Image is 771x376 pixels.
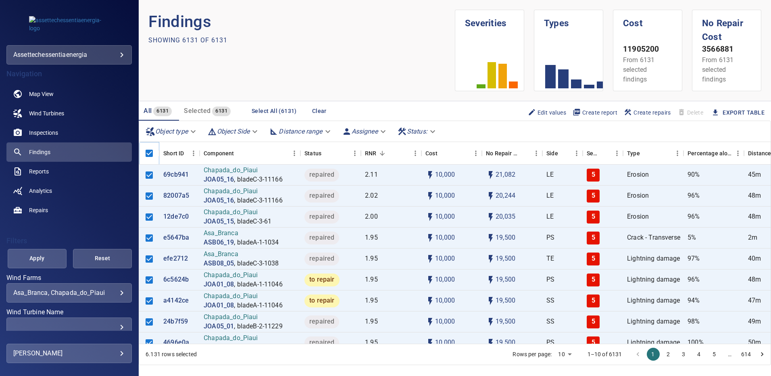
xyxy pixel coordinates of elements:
[546,275,554,284] p: PS
[365,233,378,242] p: 1.95
[519,148,530,159] button: Sort
[204,301,234,310] a: JOA01_08
[748,212,761,221] p: 48m
[6,181,132,201] a: analytics noActive
[546,254,554,263] p: TE
[708,348,721,361] button: Go to page 5
[6,70,132,78] h4: Navigation
[13,289,125,297] div: Asa_Branca, Chapada_do_Piaui
[688,233,696,242] p: 5%
[163,317,188,326] p: 24b7f59
[163,233,189,242] a: e5647ba
[204,322,234,331] p: JOA05_01
[530,147,542,159] button: Menu
[688,317,700,326] p: 98%
[300,142,361,165] div: Status
[304,191,339,201] span: repaired
[29,187,52,195] span: Analytics
[611,147,623,159] button: Menu
[204,343,234,352] a: JOA05_01
[662,348,675,361] button: Go to page 2
[204,280,234,289] a: JOA01_08
[6,201,132,220] a: repairs noActive
[688,142,732,165] div: Percentage along
[304,275,339,284] span: to repair
[486,338,496,348] svg: Auto impact
[573,108,617,117] span: Create report
[304,296,339,305] span: to repair
[496,317,515,326] p: 19,500
[148,36,227,45] p: Showing 6131 of 6131
[546,338,554,347] p: PS
[627,233,680,242] p: Crack - Transverse
[688,338,704,347] p: 100%
[546,317,554,326] p: SS
[6,309,132,315] label: Wind Turbine Name
[304,233,339,242] span: repaired
[204,238,234,247] a: ASB06_19
[723,350,736,358] div: …
[569,106,621,119] button: Create report
[163,275,189,284] a: 6c5624b
[159,142,200,165] div: Short ID
[748,275,761,284] p: 48m
[304,254,339,263] span: repaired
[29,129,58,137] span: Inspections
[365,317,378,326] p: 1.95
[409,147,421,159] button: Menu
[204,313,283,322] p: Chapada_do_Piaui
[234,301,282,310] p: , bladeA-1-11046
[352,127,378,135] em: Assignee
[204,175,234,184] a: JOA05_16
[148,10,455,34] p: Findings
[627,338,680,347] p: Lightning damage
[513,350,552,358] p: Rows per page:
[435,296,455,305] p: 10,000
[671,147,683,159] button: Menu
[204,142,234,165] div: Component
[425,233,435,243] svg: Auto cost
[321,148,333,159] button: Sort
[425,254,435,264] svg: Auto cost
[425,212,435,222] svg: Auto cost
[163,212,189,221] a: 12de7c0
[425,296,435,306] svg: Auto cost
[184,107,210,115] span: Selected
[592,233,595,242] p: 5
[163,191,189,201] p: 82007a5
[146,350,197,358] div: 6.131 rows selected
[234,322,282,331] p: , bladeB-2-11229
[365,275,378,284] p: 1.95
[204,217,234,226] a: JOA05_15
[496,275,515,284] p: 19,500
[163,338,189,347] a: 4696e0a
[425,142,438,165] div: The base labour and equipment costs to repair the finding. Does not include the loss of productio...
[425,338,435,348] svg: Auto cost
[630,348,770,361] nav: pagination navigation
[542,142,583,165] div: Side
[204,334,283,343] p: Chapada_do_Piaui
[544,10,593,30] h1: Types
[546,212,554,221] p: LE
[306,104,332,119] button: Clear
[365,170,378,180] p: 2.11
[647,348,660,361] button: page 1
[688,296,700,305] p: 94%
[627,191,649,201] p: Erosion
[592,317,595,326] p: 5
[592,296,595,305] p: 5
[361,142,421,165] div: RNR
[425,191,435,201] svg: Auto cost
[592,338,595,347] p: 5
[266,124,335,138] div: Distance range
[435,317,455,326] p: 10,000
[621,106,674,119] button: Create repairs
[153,107,172,116] span: 6131
[83,253,122,263] span: Reset
[435,254,455,263] p: 10,000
